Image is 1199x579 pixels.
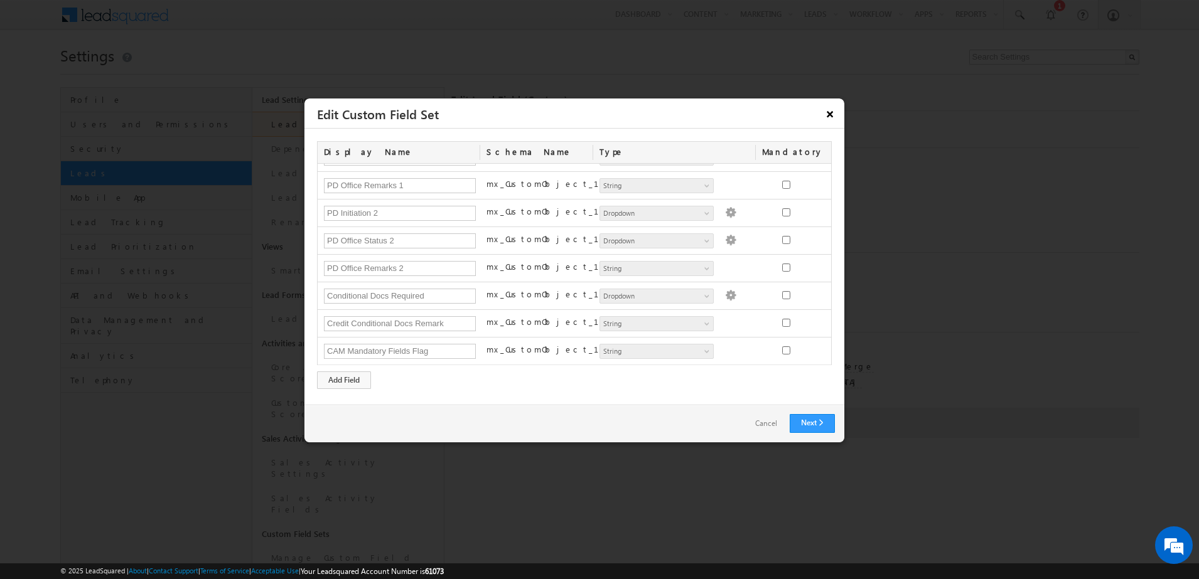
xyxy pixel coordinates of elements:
[600,318,702,329] span: String
[149,566,198,575] a: Contact Support
[129,566,147,575] a: About
[600,208,702,219] span: Dropdown
[317,103,840,125] h3: Edit Custom Field Set
[171,386,228,403] em: Start Chat
[425,566,444,576] span: 61073
[599,178,714,193] a: String
[790,414,835,433] a: Next
[725,207,736,218] img: Populate Options
[317,371,371,389] div: Add Field
[820,103,840,125] button: ×
[487,261,618,272] label: mx_CustomObject_16
[599,316,714,331] a: String
[600,346,702,357] span: String
[599,261,714,276] a: String
[60,565,444,577] span: © 2025 LeadSquared | | | | |
[600,235,702,247] span: Dropdown
[16,116,229,376] textarea: Type your message and hit 'Enter'
[487,178,618,189] label: mx_CustomObject_13
[487,316,621,327] label: mx_CustomObject_18
[487,289,619,300] label: mx_CustomObject_17
[599,233,714,248] a: Dropdown
[200,566,249,575] a: Terms of Service
[487,344,621,355] label: mx_CustomObject_19
[21,66,53,82] img: d_60004797649_company_0_60004797649
[599,206,714,221] a: Dropdown
[487,206,615,217] label: mx_CustomObject_14
[743,415,790,433] a: Cancel
[599,344,714,359] a: String
[725,235,736,246] img: Populate Options
[251,566,299,575] a: Acceptable Use
[318,142,480,163] div: Display Name
[65,66,211,82] div: Chat with us now
[206,6,236,36] div: Minimize live chat window
[487,233,618,245] label: mx_CustomObject_15
[600,290,702,302] span: Dropdown
[756,142,817,163] div: Mandatory
[600,263,702,274] span: String
[725,290,736,301] img: Populate Options
[301,566,444,576] span: Your Leadsquared Account Number is
[593,142,756,163] div: Type
[600,180,702,191] span: String
[599,289,714,304] a: Dropdown
[480,142,593,163] div: Schema Name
